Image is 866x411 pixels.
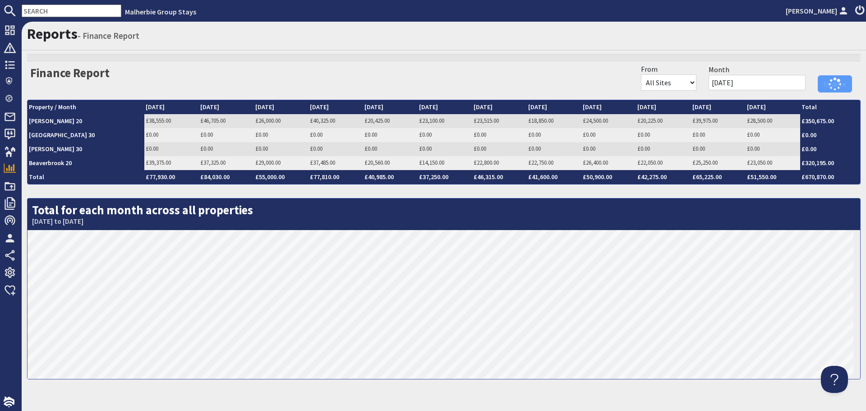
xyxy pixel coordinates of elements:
[309,100,363,114] th: [DATE]
[29,159,72,167] a: Beaverbrook 20
[786,5,850,16] a: [PERSON_NAME]
[800,114,860,128] th: £350,675.00
[364,159,390,166] a: £20,560.00
[637,145,650,152] a: £0.00
[199,100,253,114] th: [DATE]
[144,100,199,114] th: [DATE]
[22,5,121,17] input: SEARCH
[144,170,199,184] th: £77,930.00
[747,117,772,125] a: £28,500.00
[4,397,14,407] img: staytech_i_w-64f4e8e9ee0a9c174fd5317b4b171b261742d2d393467e5bdba4413f4f884c10.svg
[310,159,335,166] a: £37,485.00
[583,145,595,152] a: £0.00
[310,131,322,139] a: £0.00
[199,170,253,184] th: £84,030.00
[418,100,472,114] th: [DATE]
[527,170,581,184] th: £41,600.00
[746,170,800,184] th: £51,550.00
[419,159,444,166] a: £14,150.00
[364,117,390,125] a: £20,425.00
[692,159,718,166] a: £25,250.00
[709,75,806,90] input: Start Day
[30,62,110,80] h2: Finance Report
[581,100,636,114] th: [DATE]
[527,100,581,114] th: [DATE]
[637,159,663,166] a: £22,050.00
[125,7,196,16] a: Malherbie Group Stays
[363,100,418,114] th: [DATE]
[364,145,377,152] a: £0.00
[28,199,860,231] h2: Total for each month across all properties
[255,145,268,152] a: £0.00
[691,170,746,184] th: £65,225.00
[800,170,860,184] th: £670,870.00
[200,159,226,166] a: £37,325.00
[146,117,171,125] a: £38,555.00
[27,25,78,43] a: Reports
[800,156,860,170] th: £320,195.00
[581,170,636,184] th: £50,900.00
[474,117,499,125] a: £23,515.00
[474,145,486,152] a: £0.00
[419,145,432,152] a: £0.00
[310,117,335,125] a: £40,325.00
[691,100,746,114] th: [DATE]
[200,117,226,125] a: £46,705.00
[419,117,444,125] a: £23,100.00
[310,145,322,152] a: £0.00
[28,100,144,114] th: Property / Month
[146,145,158,152] a: £0.00
[528,159,553,166] a: £22,750.00
[636,100,691,114] th: [DATE]
[255,117,281,125] a: £26,000.00
[472,170,527,184] th: £46,315.00
[146,131,158,139] a: £0.00
[309,170,363,184] th: £77,810.00
[692,117,718,125] a: £39,975.00
[583,159,608,166] a: £26,400.00
[637,131,650,139] a: £0.00
[200,145,213,152] a: £0.00
[709,64,729,75] label: Month
[692,131,705,139] a: £0.00
[29,145,82,153] a: [PERSON_NAME] 30
[146,159,171,166] a: £39,375.00
[474,159,499,166] a: £22,800.00
[800,128,860,142] th: £0.00
[200,131,213,139] a: £0.00
[28,170,144,184] th: Total
[78,30,139,41] small: - Finance Report
[637,117,663,125] a: £20,225.00
[254,170,309,184] th: £55,000.00
[364,131,377,139] a: £0.00
[255,159,281,166] a: £29,000.00
[747,145,760,152] a: £0.00
[419,131,432,139] a: £0.00
[32,217,856,226] small: [DATE] to [DATE]
[746,100,800,114] th: [DATE]
[29,131,95,139] a: [GEOGRAPHIC_DATA] 30
[528,145,541,152] a: £0.00
[472,100,527,114] th: [DATE]
[747,131,760,139] a: £0.00
[363,170,418,184] th: £40,985.00
[583,117,608,125] a: £24,500.00
[800,100,860,114] th: Total
[583,131,595,139] a: £0.00
[641,64,658,74] label: From
[821,366,848,393] iframe: Toggle Customer Support
[29,117,82,125] a: [PERSON_NAME] 20
[255,131,268,139] a: £0.00
[528,117,553,125] a: £18,850.00
[474,131,486,139] a: £0.00
[747,159,772,166] a: £23,050.00
[418,170,472,184] th: £37,250.00
[636,170,691,184] th: £42,275.00
[528,131,541,139] a: £0.00
[800,142,860,156] th: £0.00
[254,100,309,114] th: [DATE]
[692,145,705,152] a: £0.00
